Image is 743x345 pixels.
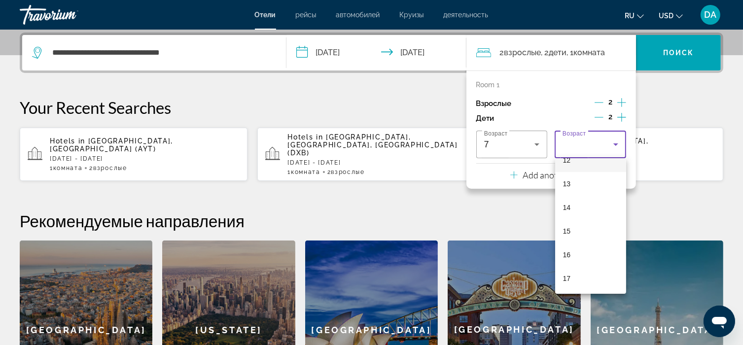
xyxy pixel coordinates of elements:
[555,148,627,172] mat-option: 12 years old
[563,178,571,190] span: 13
[555,267,627,290] mat-option: 17 years old
[563,249,571,261] span: 16
[555,219,627,243] mat-option: 15 years old
[563,202,571,213] span: 14
[563,273,571,284] span: 17
[704,306,735,337] iframe: Кнопка запуска окна обмена сообщениями
[555,243,627,267] mat-option: 16 years old
[563,154,571,166] span: 12
[555,172,627,196] mat-option: 13 years old
[555,196,627,219] mat-option: 14 years old
[563,225,571,237] span: 15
